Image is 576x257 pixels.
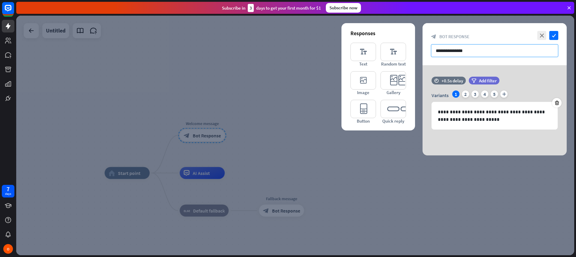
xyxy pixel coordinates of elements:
div: 7 [7,186,10,192]
button: Open LiveChat chat widget [5,2,23,20]
i: plus [500,90,508,98]
a: 7 days [2,185,14,197]
i: close [537,31,546,40]
div: Subscribe now [326,3,361,13]
i: block_bot_response [431,34,436,39]
div: 4 [481,90,488,98]
div: days [5,192,11,196]
div: 1 [452,90,459,98]
div: 2 [462,90,469,98]
span: Variants [432,92,449,98]
i: check [549,31,558,40]
div: O [3,244,13,254]
div: 3 [471,90,479,98]
div: Subscribe in days to get your first month for $1 [222,4,321,12]
span: Bot Response [439,34,469,39]
i: time [434,78,439,83]
i: filter [471,78,476,83]
div: 5 [491,90,498,98]
div: 3 [248,4,254,12]
span: Add filter [479,78,497,84]
div: +0.5s delay [441,78,463,84]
